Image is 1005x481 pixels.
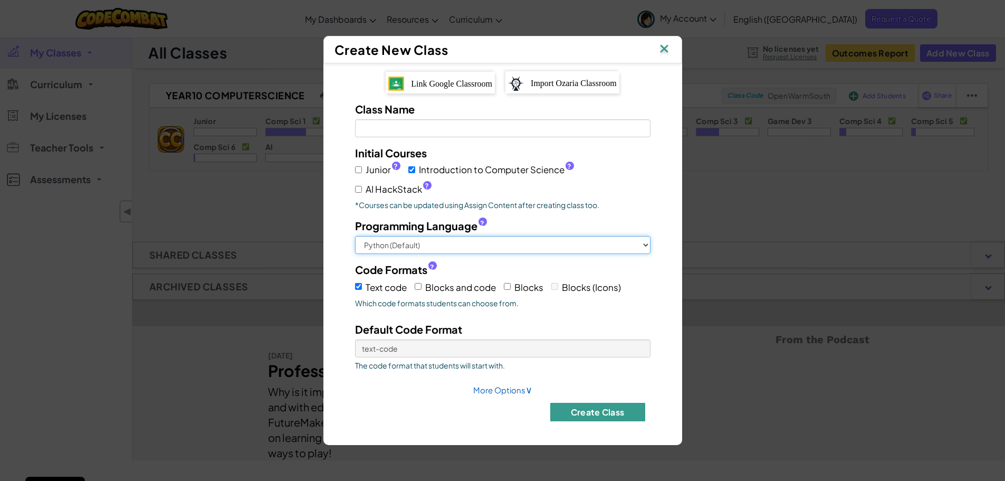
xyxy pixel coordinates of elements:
[355,298,650,308] span: Which code formats students can choose from.
[366,281,407,293] span: Text code
[525,383,532,395] span: ∨
[551,283,558,290] input: Blocks (Icons)
[473,385,532,395] a: More Options
[366,162,400,177] span: Junior
[366,182,432,197] span: AI HackStack
[355,102,415,116] span: Class Name
[419,162,574,177] span: Introduction to Computer Science
[355,262,427,277] span: Code Formats
[657,42,671,58] img: IconClose.svg
[550,403,645,421] button: Create Class
[355,145,427,161] label: Initial Courses
[480,219,484,228] span: ?
[355,166,362,173] input: Junior?
[411,79,492,88] span: Link Google Classroom
[394,162,398,171] span: ?
[425,281,496,293] span: Blocks and code
[355,323,462,336] span: Default Code Format
[388,77,404,90] img: IconGoogleClassroom.svg
[415,283,422,290] input: Blocks and code
[430,263,434,271] span: ?
[355,200,650,210] p: *Courses can be updated using Assign Content after creating class too.
[408,166,415,173] input: Introduction to Computer Science?
[562,281,621,293] span: Blocks (Icons)
[425,182,429,190] span: ?
[508,76,524,91] img: ozaria-logo.png
[504,283,511,290] input: Blocks
[334,42,448,58] span: Create New Class
[355,218,477,233] span: Programming Language
[514,281,543,293] span: Blocks
[531,79,617,88] span: Import Ozaria Classroom
[567,162,571,171] span: ?
[355,186,362,193] input: AI HackStack?
[355,283,362,290] input: Text code
[355,360,650,371] span: The code format that students will start with.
